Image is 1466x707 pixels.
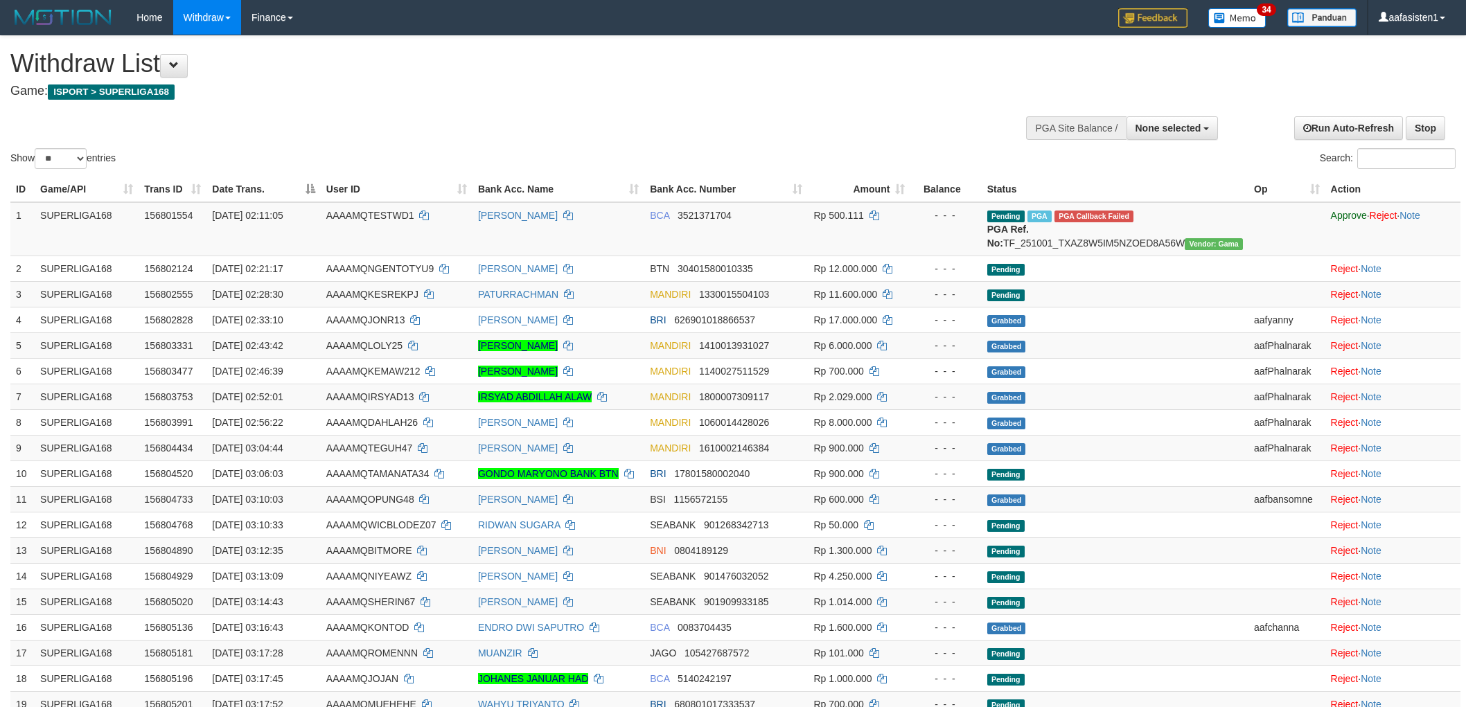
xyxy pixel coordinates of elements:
[10,7,116,28] img: MOTION_logo.png
[916,467,975,481] div: - - -
[813,622,872,633] span: Rp 1.600.000
[987,392,1026,404] span: Grabbed
[478,314,558,325] a: [PERSON_NAME]
[478,263,558,274] a: [PERSON_NAME]
[10,84,964,98] h4: Game:
[1361,647,1381,659] a: Note
[650,442,691,454] span: MANDIRI
[478,622,584,633] a: ENDRO DWI SAPUTRO
[987,418,1026,429] span: Grabbed
[212,622,283,633] span: [DATE] 03:16:43
[212,417,283,428] span: [DATE] 02:56:22
[813,442,863,454] span: Rp 900.000
[650,314,666,325] span: BRI
[35,384,139,409] td: SUPERLIGA168
[1325,589,1460,614] td: ·
[212,545,283,556] span: [DATE] 03:12:35
[916,672,975,686] div: - - -
[10,307,35,332] td: 4
[1361,417,1381,428] a: Note
[326,545,412,556] span: AAAAMQBITMORE
[1325,435,1460,460] td: ·
[35,563,139,589] td: SUPERLIGA168
[650,545,666,556] span: BNI
[1294,116,1403,140] a: Run Auto-Refresh
[144,340,193,351] span: 156803331
[699,289,769,300] span: Copy 1330015504103 to clipboard
[1331,263,1359,274] a: Reject
[650,391,691,402] span: MANDIRI
[326,596,415,607] span: AAAAMQSHERIN67
[10,358,35,384] td: 6
[987,520,1025,532] span: Pending
[35,148,87,169] select: Showentries
[1248,384,1325,409] td: aafPhalnarak
[650,596,696,607] span: SEABANK
[35,307,139,332] td: SUPERLIGA168
[10,537,35,563] td: 13
[212,391,283,402] span: [DATE] 02:52:01
[144,468,193,479] span: 156804520
[326,468,430,479] span: AAAAMQTAMANATA34
[916,364,975,378] div: - - -
[139,177,206,202] th: Trans ID: activate to sort column ascending
[478,442,558,454] a: [PERSON_NAME]
[144,391,193,402] span: 156803753
[10,281,35,307] td: 3
[35,665,139,691] td: SUPERLIGA168
[144,647,193,659] span: 156805181
[916,544,975,557] div: - - -
[910,177,981,202] th: Balance
[1331,468,1359,479] a: Reject
[1325,281,1460,307] td: ·
[1248,409,1325,435] td: aafPhalnarak
[1325,486,1460,512] td: ·
[674,314,755,325] span: Copy 626901018866537 to clipboard
[1370,210,1397,221] a: Reject
[916,492,975,506] div: - - -
[144,417,193,428] span: 156803991
[321,177,473,202] th: User ID: activate to sort column ascending
[916,262,975,276] div: - - -
[326,314,405,325] span: AAAAMQJONR13
[326,340,403,351] span: AAAAMQLOLY25
[813,340,872,351] span: Rp 6.000.000
[212,314,283,325] span: [DATE] 02:33:10
[144,442,193,454] span: 156804434
[1127,116,1219,140] button: None selected
[1361,571,1381,582] a: Note
[1325,614,1460,640] td: ·
[144,289,193,300] span: 156802555
[478,673,588,684] a: JOHANES JANUAR HAD
[813,210,863,221] span: Rp 500.111
[813,391,872,402] span: Rp 2.029.000
[916,339,975,352] div: - - -
[699,442,769,454] span: Copy 1610002146384 to clipboard
[678,263,753,274] span: Copy 30401580010335 to clipboard
[326,442,412,454] span: AAAAMQTEGUH47
[987,623,1026,634] span: Grabbed
[144,622,193,633] span: 156805136
[1361,494,1381,505] a: Note
[212,494,283,505] span: [DATE] 03:10:03
[650,673,669,684] span: BCA
[987,674,1025,686] span: Pending
[1331,571,1359,582] a: Reject
[1331,210,1367,221] a: Approve
[478,494,558,505] a: [PERSON_NAME]
[1361,340,1381,351] a: Note
[144,366,193,377] span: 156803477
[10,177,35,202] th: ID
[1331,442,1359,454] a: Reject
[704,519,768,530] span: Copy 901268342713 to clipboard
[35,640,139,665] td: SUPERLIGA168
[1361,673,1381,684] a: Note
[35,332,139,358] td: SUPERLIGA168
[478,417,558,428] a: [PERSON_NAME]
[35,256,139,281] td: SUPERLIGA168
[326,417,418,428] span: AAAAMQDAHLAH26
[1325,409,1460,435] td: ·
[813,289,877,300] span: Rp 11.600.000
[704,571,768,582] span: Copy 901476032052 to clipboard
[212,571,283,582] span: [DATE] 03:13:09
